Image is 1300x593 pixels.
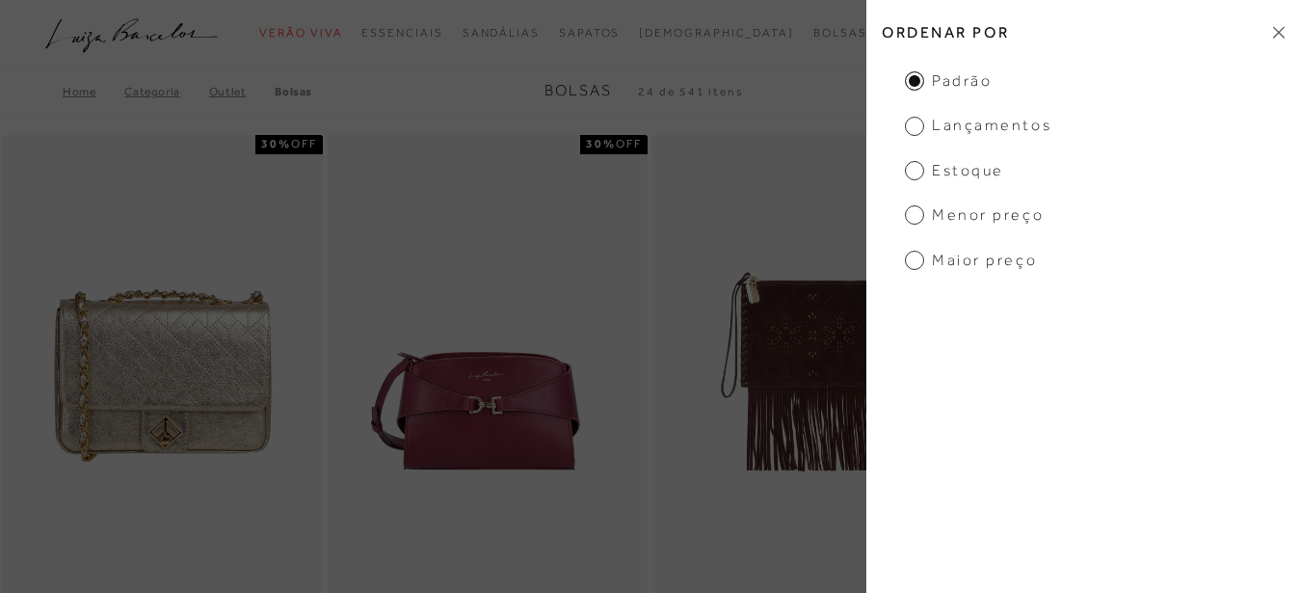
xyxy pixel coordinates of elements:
[638,85,744,98] span: 24 de 541 itens
[361,15,442,51] a: categoryNavScreenReaderText
[275,85,312,98] a: Bolsas
[124,85,208,98] a: Categoria
[463,15,540,51] a: categoryNavScreenReaderText
[291,137,317,150] span: OFF
[261,137,291,150] strong: 30%
[259,15,342,51] a: categoryNavScreenReaderText
[544,82,612,99] span: Bolsas
[361,26,442,40] span: Essenciais
[559,15,620,51] a: categoryNavScreenReaderText
[813,26,867,40] span: Bolsas
[905,250,1037,271] span: Maior preço
[63,85,124,98] a: Home
[463,26,540,40] span: Sandálias
[866,10,1300,55] h2: Ordenar por
[639,26,794,40] span: [DEMOGRAPHIC_DATA]
[905,204,1044,226] span: Menor preço
[905,70,992,92] span: Padrão
[905,115,1051,136] span: Lançamentos
[813,15,867,51] a: categoryNavScreenReaderText
[209,85,276,98] a: Outlet
[559,26,620,40] span: Sapatos
[259,26,342,40] span: Verão Viva
[639,15,794,51] a: noSubCategoriesText
[616,137,642,150] span: OFF
[586,137,616,150] strong: 30%
[905,160,1004,181] span: Estoque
